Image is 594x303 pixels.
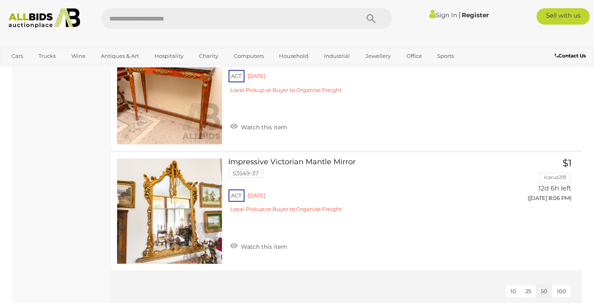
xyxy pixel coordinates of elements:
a: Trucks [33,49,61,63]
a: Charity [194,49,224,63]
span: $1 [562,158,571,169]
a: Wine [66,49,91,63]
span: 25 [526,288,531,295]
a: Watch this item [229,240,290,252]
a: Sign In [429,11,457,19]
a: Watch this item [229,121,290,133]
a: Cars [6,49,28,63]
button: 10 [506,285,521,298]
a: Sell with us [537,8,590,25]
button: 25 [521,285,536,298]
a: Industrial [319,49,355,63]
a: Household [274,49,314,63]
button: 50 [536,285,552,298]
a: Contact Us [555,51,588,60]
a: Antiques & Art [95,49,144,63]
a: Reproduction French Style Marble Top Hall Table 53549-57 ACT [DATE] Local Pickup or Buyer to Orga... [235,39,497,101]
span: Watch this item [239,124,288,131]
a: Register [462,11,489,19]
a: Sports [432,49,460,63]
span: 50 [541,288,547,295]
a: Impressive Victorian Mantle Mirror 53549-37 ACT [DATE] Local Pickup or Buyer to Organise Freight [235,158,497,220]
a: [GEOGRAPHIC_DATA] [6,63,75,76]
a: Jewellery [360,49,396,63]
img: Allbids.com.au [5,8,84,28]
span: Watch this item [239,243,288,251]
span: 10 [510,288,516,295]
span: | [458,10,460,19]
button: 100 [552,285,571,298]
button: Search [351,8,392,29]
a: Office [401,49,427,63]
span: 100 [557,288,566,295]
a: Hospitality [149,49,189,63]
a: Computers [229,49,269,63]
a: Start bidding 12d 6h left ([DATE] 7:45 PM) [509,39,574,71]
a: $1 icarus291 12d 6h left ([DATE] 8:06 PM) [509,158,574,207]
b: Contact Us [555,53,586,59]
